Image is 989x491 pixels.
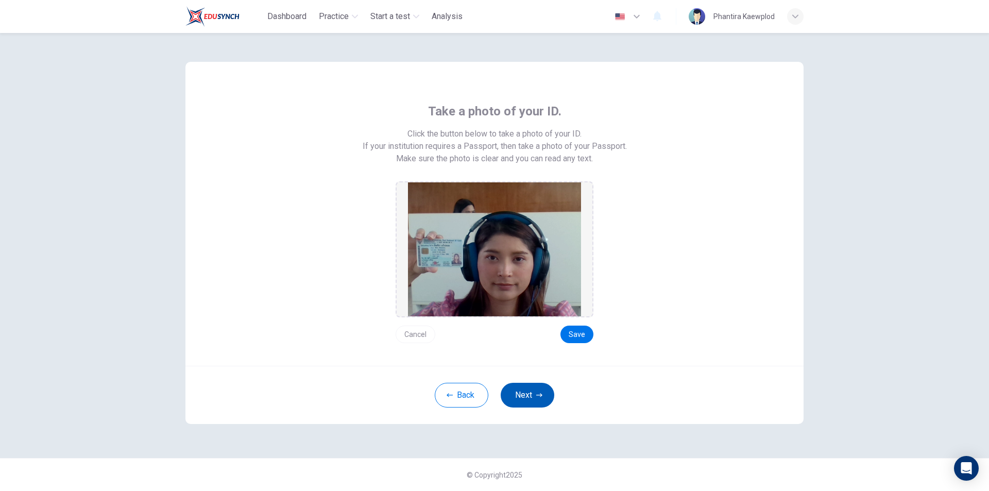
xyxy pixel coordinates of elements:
[432,10,463,23] span: Analysis
[435,383,488,408] button: Back
[467,471,522,479] span: © Copyright 2025
[396,153,593,165] span: Make sure the photo is clear and you can read any text.
[689,8,705,25] img: Profile picture
[428,7,467,26] button: Analysis
[319,10,349,23] span: Practice
[370,10,410,23] span: Start a test
[613,13,626,21] img: en
[366,7,423,26] button: Start a test
[560,326,593,343] button: Save
[713,10,775,23] div: Phantira Kaewplod
[396,326,435,343] button: Cancel
[501,383,554,408] button: Next
[315,7,362,26] button: Practice
[954,456,979,481] div: Open Intercom Messenger
[408,182,581,316] img: preview screemshot
[263,7,311,26] button: Dashboard
[267,10,306,23] span: Dashboard
[428,103,561,120] span: Take a photo of your ID.
[363,128,627,153] span: Click the button below to take a photo of your ID. If your institution requires a Passport, then ...
[185,6,240,27] img: Train Test logo
[185,6,263,27] a: Train Test logo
